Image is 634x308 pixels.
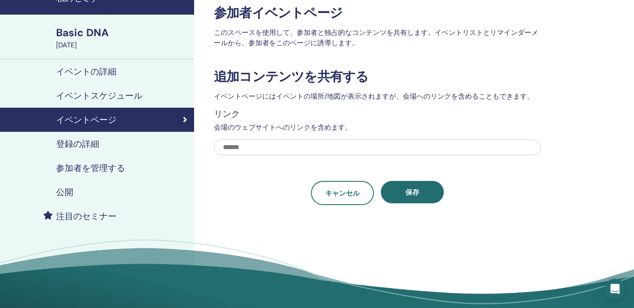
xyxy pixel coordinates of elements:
[51,25,194,50] a: Basic DNA[DATE]
[56,25,189,40] div: Basic DNA
[56,66,116,77] h4: イベントの詳細
[56,90,142,101] h4: イベントスケジュール
[56,163,125,173] h4: 参加者を管理する
[56,139,99,149] h4: 登録の詳細
[214,69,541,84] h3: 追加コンテンツを共有する
[214,109,541,119] h4: リンク
[214,5,541,21] h3: 参加者イベントページ
[56,211,116,221] h4: 注目のセミナー
[325,189,360,198] span: キャンセル
[214,28,541,48] p: このスペースを使用して、参加者と独占的なコンテンツを共有します。イベントリストとリマインダーメールから、参加者をこのページに誘導します。
[56,115,116,125] h4: イベントページ
[56,187,73,197] h4: 公開
[605,279,625,299] div: Open Intercom Messenger
[311,181,374,205] a: キャンセル
[214,122,541,133] p: 会場のウェブサイトへのリンクを含めます。
[405,188,419,197] span: 保存
[214,91,541,102] p: イベントページにはイベントの場所/地図が表示されますが、会場へのリンクを含めることもできます。
[381,181,444,203] button: 保存
[56,40,189,50] div: [DATE]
